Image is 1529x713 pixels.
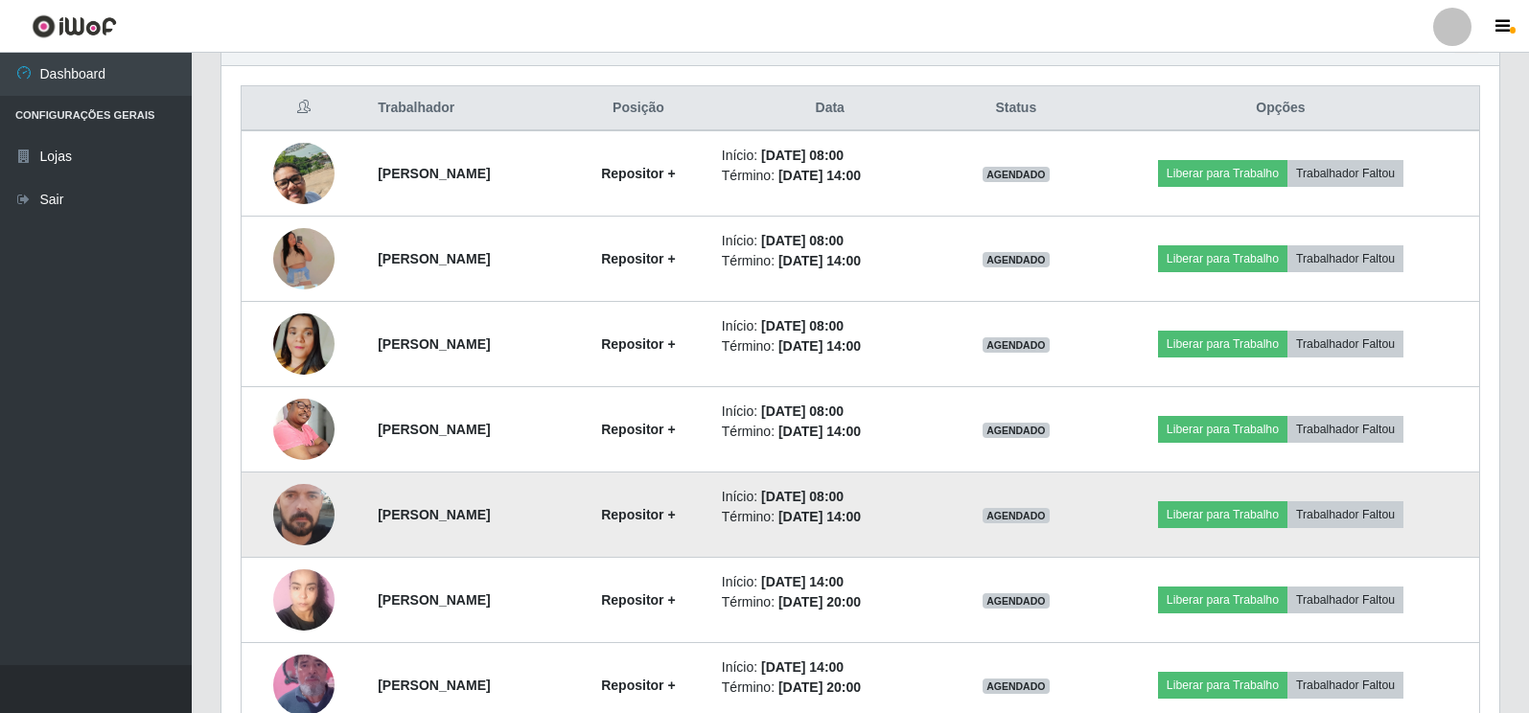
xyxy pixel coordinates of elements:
[722,146,938,166] li: Início:
[32,14,117,38] img: CoreUI Logo
[1158,501,1287,528] button: Liberar para Trabalho
[1158,245,1287,272] button: Liberar para Trabalho
[378,166,490,181] strong: [PERSON_NAME]
[601,507,675,522] strong: Repositor +
[273,119,335,228] img: 1744982443257.jpeg
[761,233,844,248] time: [DATE] 08:00
[778,168,861,183] time: [DATE] 14:00
[722,678,938,698] li: Término:
[1287,331,1403,357] button: Trabalhador Faltou
[722,657,938,678] li: Início:
[273,383,335,475] img: 1752179199159.jpeg
[601,422,675,437] strong: Repositor +
[1082,86,1480,131] th: Opções
[1287,586,1403,613] button: Trabalhador Faltou
[710,86,950,131] th: Data
[378,251,490,266] strong: [PERSON_NAME]
[273,559,335,640] img: 1750798204685.jpeg
[567,86,710,131] th: Posição
[1287,245,1403,272] button: Trabalhador Faltou
[722,572,938,592] li: Início:
[983,337,1050,353] span: AGENDADO
[378,336,490,352] strong: [PERSON_NAME]
[1158,160,1287,187] button: Liberar para Trabalho
[1158,586,1287,613] button: Liberar para Trabalho
[761,489,844,504] time: [DATE] 08:00
[778,424,861,439] time: [DATE] 14:00
[950,86,1082,131] th: Status
[778,338,861,354] time: [DATE] 14:00
[761,148,844,163] time: [DATE] 08:00
[601,166,675,181] strong: Repositor +
[1158,416,1287,443] button: Liberar para Trabalho
[761,403,844,419] time: [DATE] 08:00
[273,289,335,399] img: 1748562791419.jpeg
[983,423,1050,438] span: AGENDADO
[601,592,675,608] strong: Repositor +
[722,402,938,422] li: Início:
[722,422,938,442] li: Término:
[378,592,490,608] strong: [PERSON_NAME]
[1287,160,1403,187] button: Trabalhador Faltou
[273,447,335,583] img: 1755946089616.jpeg
[983,593,1050,609] span: AGENDADO
[722,166,938,186] li: Término:
[778,253,861,268] time: [DATE] 14:00
[722,251,938,271] li: Término:
[722,592,938,612] li: Término:
[761,574,844,589] time: [DATE] 14:00
[601,336,675,352] strong: Repositor +
[1287,416,1403,443] button: Trabalhador Faltou
[366,86,567,131] th: Trabalhador
[983,167,1050,182] span: AGENDADO
[722,336,938,356] li: Término:
[778,679,861,695] time: [DATE] 20:00
[983,678,1050,694] span: AGENDADO
[378,507,490,522] strong: [PERSON_NAME]
[761,318,844,333] time: [DATE] 08:00
[983,252,1050,267] span: AGENDADO
[983,508,1050,523] span: AGENDADO
[778,594,861,609] time: [DATE] 20:00
[601,251,675,266] strong: Repositor +
[601,678,675,693] strong: Repositor +
[1287,501,1403,528] button: Trabalhador Faltou
[722,316,938,336] li: Início:
[761,659,844,675] time: [DATE] 14:00
[722,231,938,251] li: Início:
[378,678,490,693] strong: [PERSON_NAME]
[722,507,938,527] li: Término:
[778,509,861,524] time: [DATE] 14:00
[1287,672,1403,699] button: Trabalhador Faltou
[378,422,490,437] strong: [PERSON_NAME]
[722,487,938,507] li: Início:
[273,189,335,329] img: 1745850346795.jpeg
[1158,672,1287,699] button: Liberar para Trabalho
[1158,331,1287,357] button: Liberar para Trabalho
